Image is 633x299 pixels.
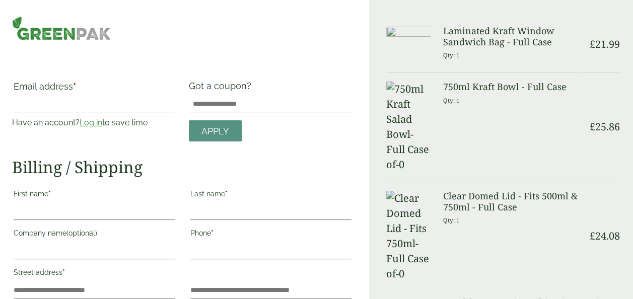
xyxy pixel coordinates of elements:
label: Company name [14,226,175,243]
bdi: 25.86 [590,120,620,133]
img: GreenPak Supplies [12,16,111,40]
small: Qty: 1 [443,216,459,224]
span: (optional) [66,229,97,237]
label: First name [14,187,175,204]
bdi: 21.99 [590,37,620,51]
a: Log in [80,118,102,127]
h3: 750ml Kraft Bowl - Full Case [443,82,582,93]
h3: Laminated Kraft Window Sandwich Bag - Full Case [443,26,582,47]
span: £ [590,120,595,133]
img: 750ml Kraft Salad Bowl-Full Case of-0 [386,82,431,172]
p: Have an account? to save time [12,117,177,129]
label: Phone [190,226,352,243]
span: £ [590,229,595,243]
abbr: required [48,190,51,198]
abbr: required [211,229,214,237]
small: Qty: 1 [443,51,459,59]
abbr: required [73,81,76,92]
abbr: required [62,268,65,276]
label: Email address [14,82,175,96]
span: £ [590,37,595,51]
label: Street address [14,265,175,282]
a: Apply [189,120,242,142]
bdi: 24.08 [590,229,620,243]
small: Qty: 1 [443,97,459,104]
label: Last name [190,187,352,204]
label: Got a coupon? [189,81,255,96]
span: Apply [201,126,229,137]
img: Clear Domed Lid - Fits 750ml-Full Case of-0 [386,191,431,281]
h2: Billing / Shipping [12,158,353,177]
abbr: required [225,190,228,198]
h3: Clear Domed Lid - Fits 500ml & 750ml - Full Case [443,191,582,212]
